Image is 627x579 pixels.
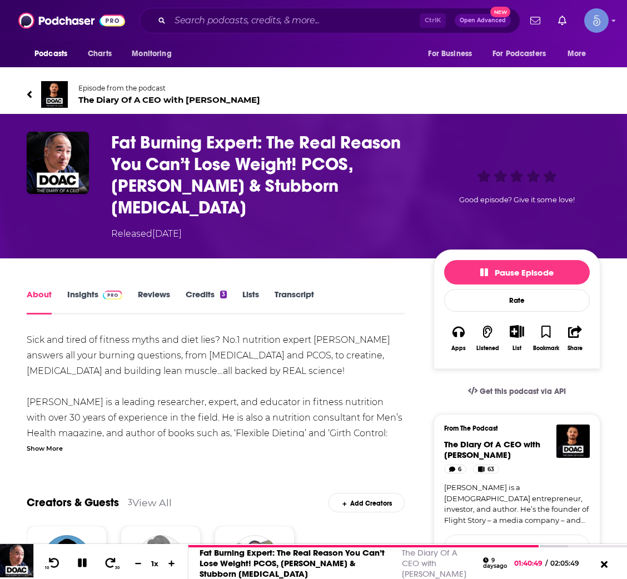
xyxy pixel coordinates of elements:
[115,566,120,570] span: 30
[420,13,446,28] span: Ctrl K
[460,18,506,23] span: Open Advanced
[459,378,575,405] a: Get this podcast via API
[186,289,227,315] a: Credits3
[444,289,590,312] div: Rate
[78,94,260,105] span: The Diary Of A CEO with [PERSON_NAME]
[473,318,502,358] button: Listened
[483,557,507,569] div: 9 days ago
[45,566,49,570] span: 10
[220,291,227,298] div: 3
[561,318,590,358] button: Share
[146,559,165,568] div: 1 x
[480,387,566,396] span: Get this podcast via API
[584,8,609,33] span: Logged in as Spiral5-G1
[514,559,545,567] span: 01:40:49
[81,43,118,64] a: Charts
[27,43,82,64] button: open menu
[27,132,89,194] img: Fat Burning Expert: The Real Reason You Can’t Lose Weight! PCOS, Menopause & Stubborn Belly Fat
[200,547,385,579] a: Fat Burning Expert: The Real Reason You Can’t Lose Weight! PCOS, [PERSON_NAME] & Stubborn [MEDICA...
[444,482,590,526] a: [PERSON_NAME] is a [DEMOGRAPHIC_DATA] entrepreneur, investor, and author. He’s the founder of Fli...
[43,556,64,570] button: 10
[444,425,581,432] h3: From The Podcast
[27,289,52,315] a: About
[27,81,600,108] a: The Diary Of A CEO with Steven BartlettEpisode from the podcastThe Diary Of A CEO with [PERSON_NAME]
[103,291,122,300] img: Podchaser Pro
[531,318,560,358] button: Bookmark
[480,267,554,278] span: Pause Episode
[444,535,590,559] button: Follow
[27,496,119,510] a: Creators & Guests
[34,46,67,62] span: Podcasts
[444,439,540,460] a: The Diary Of A CEO with Steven Bartlett
[444,465,466,473] a: 6
[329,493,405,512] div: Add Creators
[485,43,562,64] button: open menu
[242,289,259,315] a: Lists
[111,227,182,241] div: Released [DATE]
[490,7,510,17] span: New
[18,10,125,31] img: Podchaser - Follow, Share and Rate Podcasts
[41,81,68,108] img: The Diary Of A CEO with Steven Bartlett
[526,11,545,30] a: Show notifications dropdown
[132,497,172,508] a: View All
[402,547,466,579] a: The Diary Of A CEO with [PERSON_NAME]
[476,345,499,352] div: Listened
[584,8,609,33] button: Show profile menu
[444,439,540,460] span: The Diary Of A CEO with [PERSON_NAME]
[132,46,171,62] span: Monitoring
[128,497,132,507] div: 3
[560,43,600,64] button: open menu
[459,196,575,204] span: Good episode? Give it some love!
[458,464,461,475] span: 6
[78,84,260,92] span: Episode from the podcast
[170,12,420,29] input: Search podcasts, credits, & more...
[584,8,609,33] img: User Profile
[444,318,473,358] button: Apps
[545,559,548,567] span: /
[556,425,590,458] img: The Diary Of A CEO with Steven Bartlett
[533,345,559,352] div: Bookmark
[487,464,494,475] span: 63
[124,43,186,64] button: open menu
[548,559,590,567] span: 02:05:49
[420,43,486,64] button: open menu
[140,8,520,33] div: Search podcasts, credits, & more...
[554,11,571,30] a: Show notifications dropdown
[101,556,122,570] button: 30
[568,46,586,62] span: More
[492,46,546,62] span: For Podcasters
[473,465,499,473] a: 63
[428,46,472,62] span: For Business
[455,14,511,27] button: Open AdvancedNew
[505,325,528,337] button: Show More Button
[138,289,170,315] a: Reviews
[444,260,590,284] button: Pause Episode
[502,318,531,358] div: Show More ButtonList
[67,289,122,315] a: InsightsPodchaser Pro
[568,345,583,352] div: Share
[88,46,112,62] span: Charts
[451,345,466,352] div: Apps
[111,132,416,218] h1: Fat Burning Expert: The Real Reason You Can’t Lose Weight! PCOS, Menopause & Stubborn Belly Fat
[275,289,314,315] a: Transcript
[512,345,521,352] div: List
